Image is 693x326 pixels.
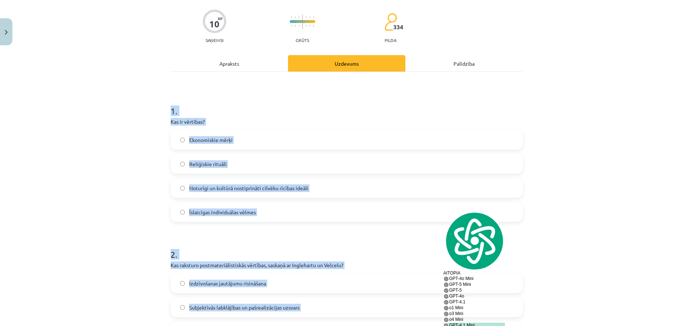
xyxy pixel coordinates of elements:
img: icon-short-line-57e1e144782c952c97e751825c79c345078a6d821885a25fce030b3d8c18986b.svg [313,25,314,27]
input: Izdzīvošanas jautājumu risināšana [180,281,185,286]
div: GPT-4o Mini [443,276,505,282]
div: o1 Mini [443,305,505,311]
img: gpt-black.svg [443,317,449,323]
div: GPT-4o [443,294,505,299]
div: 10 [209,19,219,29]
div: GPT-4.1 [443,299,505,305]
span: XP [218,16,222,20]
img: icon-short-line-57e1e144782c952c97e751825c79c345078a6d821885a25fce030b3d8c18986b.svg [306,25,307,27]
p: Saņemsi [203,38,226,43]
input: Subjektīvās labklājības un pašrealizācijas uzsvars [180,305,185,310]
img: gpt-black.svg [443,299,449,305]
img: gpt-black.svg [443,311,449,317]
span: Īslaicīgas individuālas vēlmes [189,208,256,216]
span: Reliģiskie rituāli [189,160,227,168]
div: GPT-5 Mini [443,282,505,288]
img: icon-short-line-57e1e144782c952c97e751825c79c345078a6d821885a25fce030b3d8c18986b.svg [313,16,314,18]
img: icon-close-lesson-0947bae3869378f0d4975bcd49f059093ad1ed9edebbc8119c70593378902aed.svg [5,30,8,35]
div: GPT-5 [443,288,505,294]
img: gpt-black.svg [443,288,449,294]
div: AITOPIA [443,211,505,276]
img: icon-short-line-57e1e144782c952c97e751825c79c345078a6d821885a25fce030b3d8c18986b.svg [306,16,307,18]
img: gpt-black.svg [443,305,449,311]
input: Noturīgi un kultūrā nostiprināti cilvēku rīcības ideāli [180,186,185,191]
p: Kas ir vērtības? [171,118,523,126]
img: students-c634bb4e5e11cddfef0936a35e636f08e4e9abd3cc4e673bd6f9a4125e45ecb1.svg [384,13,397,31]
p: pilda [385,38,396,43]
input: Ekonomiskie mērķi [180,138,185,142]
input: Īslaicīgas individuālas vēlmes [180,210,185,215]
p: Kas raksturo postmateriālistiskās vērtības, saskaņā ar Inglehartu un Velcelu? [171,261,523,269]
div: o3 Mini [443,311,505,317]
div: Uzdevums [288,55,405,72]
span: 334 [393,24,403,30]
span: Noturīgi un kultūrā nostiprināti cilvēku rīcības ideāli [189,184,308,192]
img: icon-short-line-57e1e144782c952c97e751825c79c345078a6d821885a25fce030b3d8c18986b.svg [295,16,296,18]
img: gpt-black.svg [443,294,449,299]
div: Apraksts [171,55,288,72]
img: gpt-black.svg [443,276,449,282]
img: icon-short-line-57e1e144782c952c97e751825c79c345078a6d821885a25fce030b3d8c18986b.svg [295,25,296,27]
h1: 1 . [171,93,523,116]
div: o4 Mini [443,317,505,323]
span: Ekonomiskie mērķi [189,136,233,144]
p: Grūts [296,38,309,43]
img: icon-short-line-57e1e144782c952c97e751825c79c345078a6d821885a25fce030b3d8c18986b.svg [291,16,292,18]
div: Palīdzība [405,55,523,72]
img: icon-long-line-d9ea69661e0d244f92f715978eff75569469978d946b2353a9bb055b3ed8787d.svg [302,15,303,29]
img: gpt-black.svg [443,282,449,288]
span: Subjektīvās labklājības un pašrealizācijas uzsvars [189,304,300,311]
h1: 2 . [171,237,523,259]
input: Reliģiskie rituāli [180,162,185,166]
img: logo.svg [443,211,505,271]
span: Izdzīvošanas jautājumu risināšana [189,280,266,287]
img: icon-short-line-57e1e144782c952c97e751825c79c345078a6d821885a25fce030b3d8c18986b.svg [291,25,292,27]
